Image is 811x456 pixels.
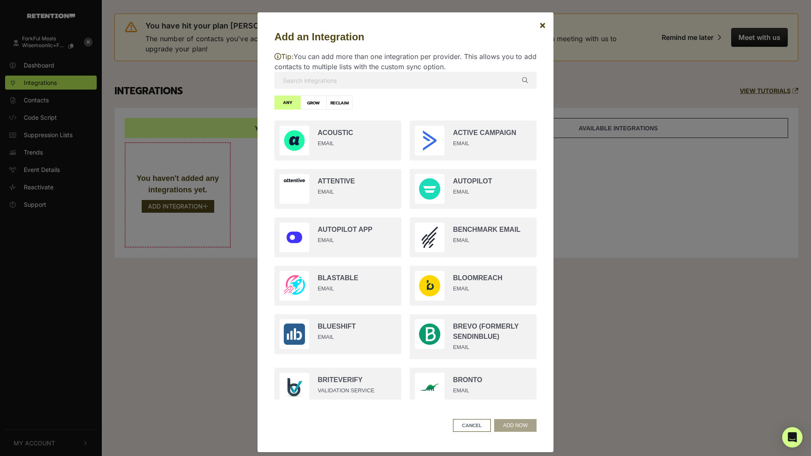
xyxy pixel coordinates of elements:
input: Search integrations [274,72,537,89]
label: RECLAIM [326,96,352,110]
button: Close [532,13,553,37]
span: Tip: [274,52,294,61]
h5: Add an Integration [274,29,537,45]
label: GROW [300,96,327,110]
span: × [539,19,546,31]
p: You can add more than one integration per provider. This allows you to add contacts to multiple l... [274,51,537,72]
div: Open Intercom Messenger [782,427,803,448]
label: ANY [274,96,301,110]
